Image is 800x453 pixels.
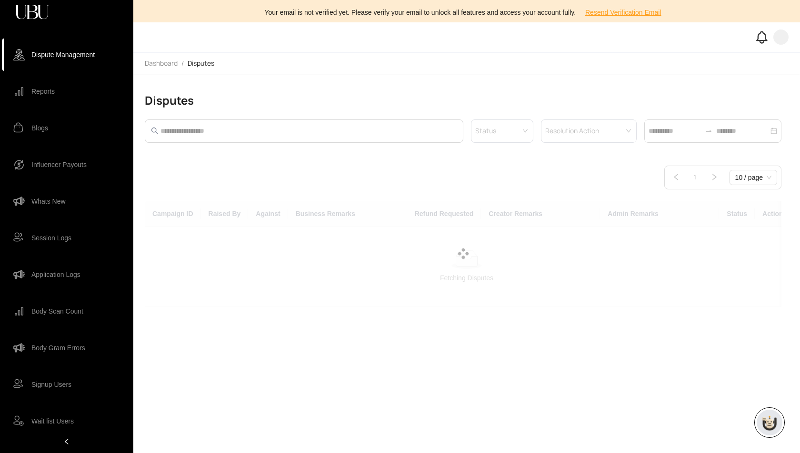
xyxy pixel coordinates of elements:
[31,155,87,174] span: Influencer Payouts
[585,7,661,18] span: Resend Verification Email
[735,170,771,185] span: 10 / page
[578,5,669,20] button: Resend Verification Email
[669,170,684,185] button: left
[145,93,622,108] h3: Disputes
[31,265,80,284] span: Application Logs
[31,118,48,138] span: Blogs
[31,412,74,431] span: Wait list Users
[31,338,85,357] span: Body Gram Errors
[31,228,71,247] span: Session Logs
[730,170,777,185] div: Page Size
[31,192,66,211] span: Whats New
[672,173,680,181] span: left
[188,59,214,68] span: Disputes
[151,127,159,135] span: search
[705,127,712,135] span: swap-right
[31,302,83,321] span: Body Scan Count
[139,5,794,20] div: Your email is not verified yet. Please verify your email to unlock all features and access your a...
[669,170,684,185] li: Previous Page
[760,413,779,432] img: chatboticon-C4A3G2IU.png
[710,173,718,181] span: right
[145,59,178,68] span: Dashboard
[688,170,703,185] li: 1
[181,59,184,68] li: /
[31,45,95,64] span: Dispute Management
[31,375,71,394] span: Signup Users
[688,170,702,185] a: 1
[707,170,722,185] li: Next Page
[707,170,722,185] button: right
[705,127,712,135] span: to
[63,438,70,445] span: left
[31,82,55,101] span: Reports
